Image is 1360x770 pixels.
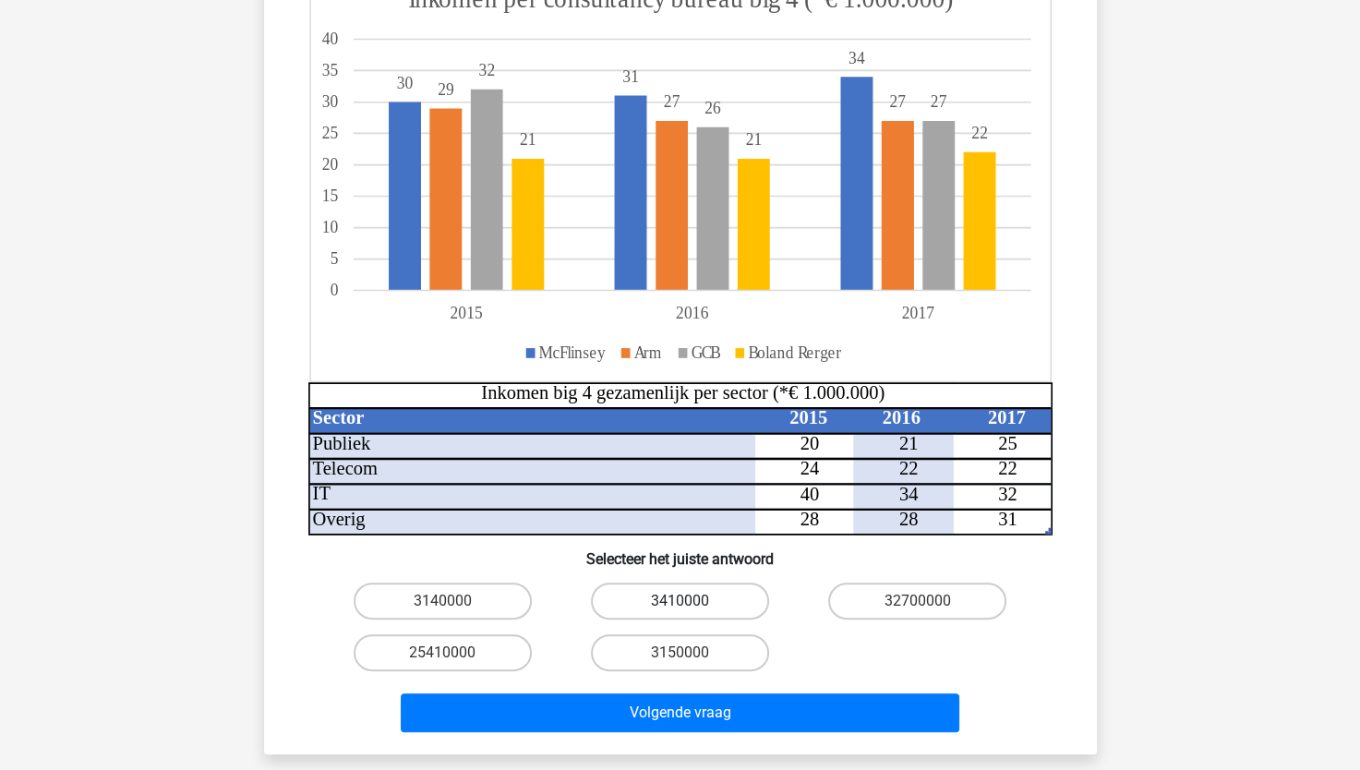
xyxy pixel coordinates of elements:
tspan: 5 [330,249,338,269]
label: 3140000 [354,583,532,620]
tspan: 2017 [987,407,1025,427]
tspan: 20 [800,433,819,453]
tspan: 35 [321,61,338,80]
tspan: 26 [704,98,721,117]
tspan: 2015 [789,407,827,427]
tspan: 22 [898,458,918,478]
tspan: 15 [321,186,338,206]
tspan: 24 [800,458,819,478]
label: 3410000 [591,583,769,620]
tspan: 34 [898,484,918,504]
tspan: 32 [478,61,495,80]
tspan: 27 [930,92,946,112]
tspan: 20 [321,155,338,174]
tspan: 0 [330,281,338,300]
label: 3150000 [591,634,769,671]
tspan: McFlinsey [538,343,606,362]
tspan: 10 [321,218,338,237]
tspan: 40 [321,29,338,48]
tspan: 201520162017 [450,304,934,323]
tspan: 30 [396,73,413,92]
tspan: 25 [998,433,1017,453]
tspan: 28 [800,509,819,529]
h6: Selecteer het juiste antwoord [294,535,1067,568]
tspan: 31 [622,66,639,86]
tspan: 25 [321,124,338,143]
tspan: Inkomen big 4 gezamenlijk per sector (*€ 1.000.000) [481,382,885,403]
tspan: 22 [998,458,1017,478]
tspan: 2727 [663,92,905,112]
tspan: IT [312,484,331,504]
tspan: 22 [971,124,988,143]
tspan: 2016 [882,407,920,427]
tspan: 28 [898,509,918,529]
tspan: Arm [633,343,661,362]
tspan: Overig [312,509,365,530]
tspan: 29 [438,79,454,99]
tspan: 30 [321,92,338,112]
tspan: 34 [848,48,864,67]
tspan: 21 [898,433,918,453]
tspan: 31 [998,509,1017,529]
tspan: Telecom [312,458,377,478]
tspan: 40 [800,484,819,504]
tspan: Sector [312,407,364,427]
button: Volgende vraag [401,693,959,732]
label: 25410000 [354,634,532,671]
label: 32700000 [828,583,1006,620]
tspan: 2121 [519,130,761,150]
tspan: 32 [998,484,1017,504]
tspan: Publiek [312,433,370,453]
tspan: GCB [691,343,720,362]
tspan: Boland Rerger [748,343,841,362]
